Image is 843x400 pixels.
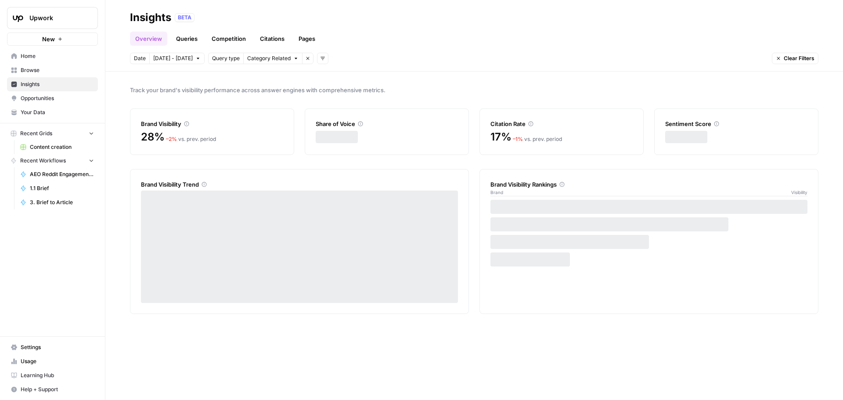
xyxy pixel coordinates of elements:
span: New [42,35,55,43]
span: Learning Hub [21,371,94,379]
div: BETA [175,13,195,22]
a: Opportunities [7,91,98,105]
span: Query type [212,54,240,62]
a: Browse [7,63,98,77]
span: Date [134,54,146,62]
a: Overview [130,32,167,46]
span: Category Related [247,54,291,62]
a: Pages [293,32,321,46]
span: Recent Grids [20,130,52,137]
a: Insights [7,77,98,91]
span: 3. Brief to Article [30,198,94,206]
div: Brand Visibility Rankings [490,180,807,189]
a: Competition [206,32,251,46]
a: Learning Hub [7,368,98,382]
span: Recent Workflows [20,157,66,165]
a: Citations [255,32,290,46]
span: Home [21,52,94,60]
button: New [7,32,98,46]
div: Sentiment Score [665,119,807,128]
span: Insights [21,80,94,88]
div: Insights [130,11,171,25]
span: Upwork [29,14,83,22]
div: vs. prev. period [166,135,216,143]
a: Settings [7,340,98,354]
button: Recent Workflows [7,154,98,167]
span: Your Data [21,108,94,116]
div: Brand Visibility Trend [141,180,458,189]
span: Help + Support [21,386,94,393]
button: Clear Filters [772,53,818,64]
span: Content creation [30,143,94,151]
a: Usage [7,354,98,368]
a: Queries [171,32,203,46]
a: Your Data [7,105,98,119]
a: Content creation [16,140,98,154]
span: Brand [490,189,503,196]
span: Opportunities [21,94,94,102]
span: [DATE] - [DATE] [153,54,193,62]
a: 3. Brief to Article [16,195,98,209]
span: AEO Reddit Engagement - Fork [30,170,94,178]
div: Brand Visibility [141,119,283,128]
button: Workspace: Upwork [7,7,98,29]
button: [DATE] - [DATE] [149,53,205,64]
button: Category Related [243,53,302,64]
span: – 1 % [513,136,523,142]
span: Clear Filters [784,54,814,62]
span: Settings [21,343,94,351]
span: Visibility [791,189,807,196]
a: 1.1 Brief [16,181,98,195]
span: Track your brand's visibility performance across answer engines with comprehensive metrics. [130,86,818,94]
span: Browse [21,66,94,74]
a: AEO Reddit Engagement - Fork [16,167,98,181]
img: Upwork Logo [10,10,26,26]
a: Home [7,49,98,63]
div: vs. prev. period [513,135,562,143]
button: Help + Support [7,382,98,396]
span: 28% [141,130,164,144]
div: Citation Rate [490,119,633,128]
span: – 2 % [166,136,177,142]
span: 1.1 Brief [30,184,94,192]
span: Usage [21,357,94,365]
button: Recent Grids [7,127,98,140]
div: Share of Voice [316,119,458,128]
span: 17% [490,130,511,144]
